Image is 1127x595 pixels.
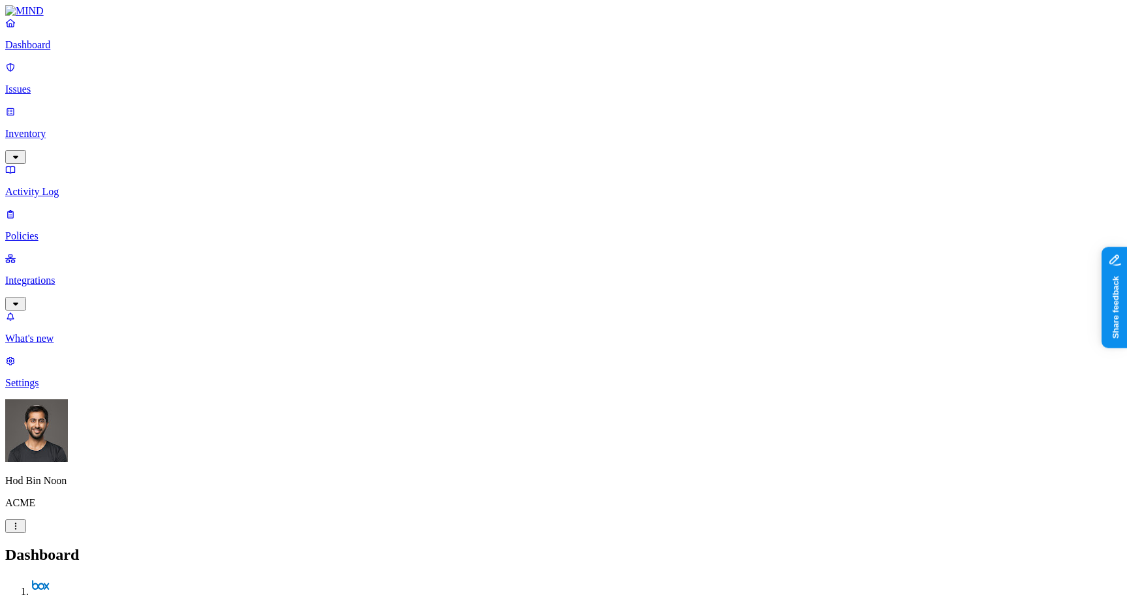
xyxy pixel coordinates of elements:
p: Integrations [5,275,1122,286]
a: Activity Log [5,164,1122,198]
a: Integrations [5,252,1122,309]
p: Policies [5,230,1122,242]
p: Hod Bin Noon [5,475,1122,487]
a: MIND [5,5,1122,17]
a: Policies [5,208,1122,242]
p: Dashboard [5,39,1122,51]
a: Settings [5,355,1122,389]
a: What's new [5,311,1122,344]
p: Inventory [5,128,1122,140]
p: What's new [5,333,1122,344]
p: Settings [5,377,1122,389]
p: ACME [5,497,1122,509]
img: svg%3e [31,577,50,595]
a: Inventory [5,106,1122,162]
h2: Dashboard [5,546,1122,564]
img: MIND [5,5,44,17]
p: Activity Log [5,186,1122,198]
a: Issues [5,61,1122,95]
p: Issues [5,84,1122,95]
a: Dashboard [5,17,1122,51]
img: Hod Bin Noon [5,399,68,462]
